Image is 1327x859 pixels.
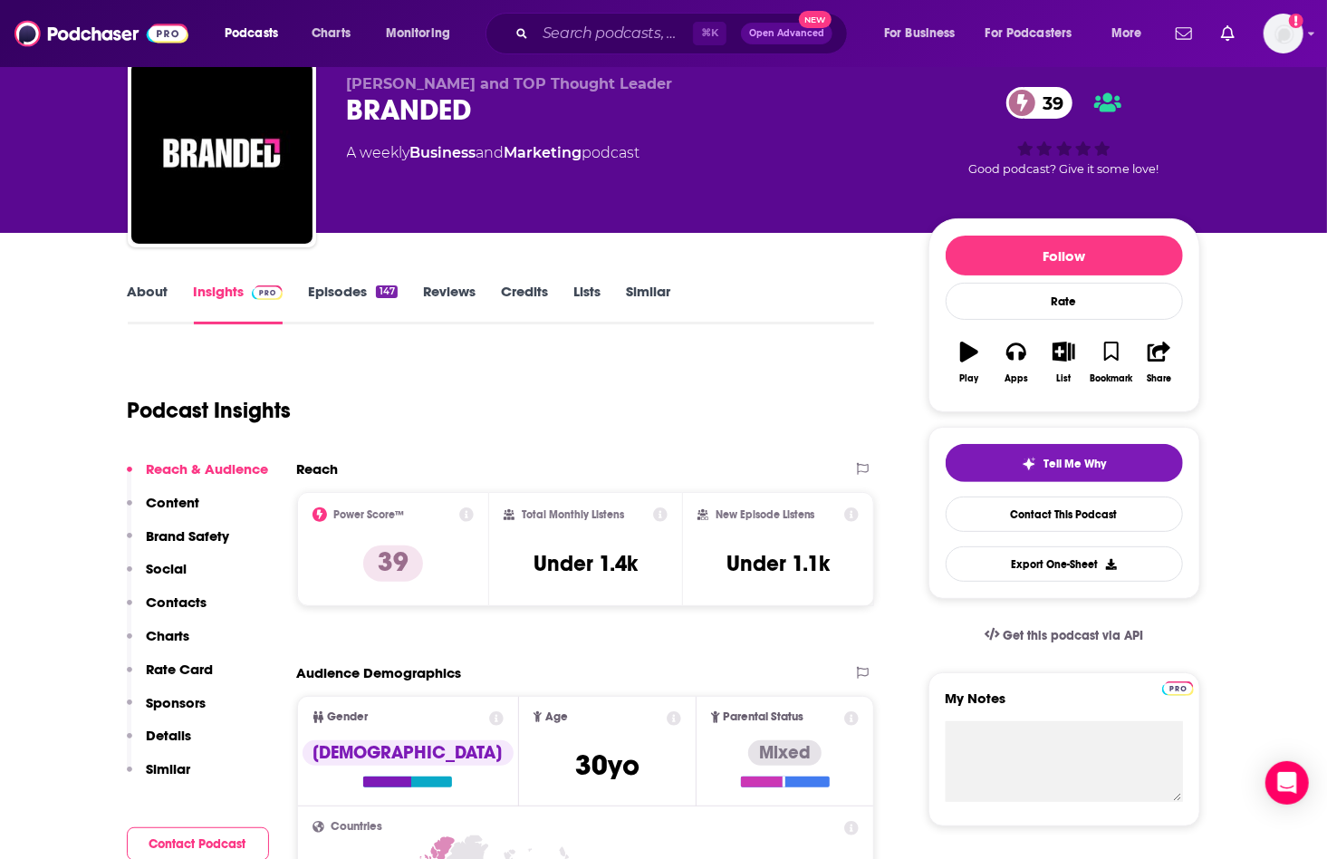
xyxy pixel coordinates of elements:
[127,460,269,494] button: Reach & Audience
[127,760,191,794] button: Similar
[347,75,673,92] span: [PERSON_NAME] and TOP Thought Leader
[974,19,1099,48] button: open menu
[147,760,191,777] p: Similar
[946,690,1183,721] label: My Notes
[147,494,200,511] p: Content
[545,711,568,723] span: Age
[1147,373,1171,384] div: Share
[373,19,474,48] button: open menu
[328,711,369,723] span: Gender
[297,460,339,478] h2: Reach
[1040,330,1087,395] button: List
[347,142,640,164] div: A weekly podcast
[1090,373,1132,384] div: Bookmark
[225,21,278,46] span: Podcasts
[212,19,302,48] button: open menu
[127,694,207,728] button: Sponsors
[970,613,1159,658] a: Get this podcast via API
[147,594,207,611] p: Contacts
[386,21,450,46] span: Monitoring
[946,236,1183,275] button: Follow
[716,508,815,521] h2: New Episode Listens
[946,283,1183,320] div: Rate
[252,285,284,300] img: Podchaser Pro
[969,162,1159,176] span: Good podcast? Give it some love!
[946,546,1183,582] button: Export One-Sheet
[993,330,1040,395] button: Apps
[147,460,269,478] p: Reach & Audience
[1214,18,1242,49] a: Show notifications dropdown
[312,21,351,46] span: Charts
[363,545,423,582] p: 39
[522,508,624,521] h2: Total Monthly Listens
[946,497,1183,532] a: Contact This Podcast
[14,16,188,51] img: Podchaser - Follow, Share and Rate Podcasts
[1162,681,1194,696] img: Podchaser Pro
[147,627,190,644] p: Charts
[1264,14,1303,53] img: User Profile
[871,19,978,48] button: open menu
[1162,679,1194,696] a: Pro website
[300,19,361,48] a: Charts
[147,694,207,711] p: Sponsors
[501,283,548,324] a: Credits
[1264,14,1303,53] button: Show profile menu
[1043,457,1106,471] span: Tell Me Why
[573,283,601,324] a: Lists
[1088,330,1135,395] button: Bookmark
[946,444,1183,482] button: tell me why sparkleTell Me Why
[147,527,230,545] p: Brand Safety
[1003,628,1143,643] span: Get this podcast via API
[1005,373,1028,384] div: Apps
[1289,14,1303,28] svg: Add a profile image
[127,727,192,760] button: Details
[476,144,505,161] span: and
[128,283,168,324] a: About
[575,748,639,783] span: 30 yo
[503,13,865,54] div: Search podcasts, credits, & more...
[147,661,214,678] p: Rate Card
[1264,14,1303,53] span: Logged in as LaurenOlvera101
[1024,87,1072,119] span: 39
[127,494,200,527] button: Content
[928,75,1200,188] div: 39Good podcast? Give it some love!
[303,740,514,766] div: [DEMOGRAPHIC_DATA]
[693,22,726,45] span: ⌘ K
[194,283,284,324] a: InsightsPodchaser Pro
[376,285,397,298] div: 147
[799,11,832,28] span: New
[1057,373,1072,384] div: List
[1265,761,1309,805] div: Open Intercom Messenger
[535,19,693,48] input: Search podcasts, credits, & more...
[946,330,993,395] button: Play
[410,144,476,161] a: Business
[423,283,476,324] a: Reviews
[884,21,956,46] span: For Business
[741,23,832,44] button: Open AdvancedNew
[1099,19,1165,48] button: open menu
[1135,330,1182,395] button: Share
[127,594,207,627] button: Contacts
[505,144,582,161] a: Marketing
[127,627,190,661] button: Charts
[128,397,292,424] h1: Podcast Insights
[749,29,824,38] span: Open Advanced
[959,373,978,384] div: Play
[1022,457,1036,471] img: tell me why sparkle
[131,63,313,244] img: BRANDED
[534,550,638,577] h3: Under 1.4k
[308,283,397,324] a: Episodes147
[127,560,188,594] button: Social
[332,821,383,833] span: Countries
[724,711,804,723] span: Parental Status
[626,283,670,324] a: Similar
[127,661,214,694] button: Rate Card
[1006,87,1072,119] a: 39
[986,21,1072,46] span: For Podcasters
[726,550,830,577] h3: Under 1.1k
[127,527,230,561] button: Brand Safety
[147,727,192,744] p: Details
[147,560,188,577] p: Social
